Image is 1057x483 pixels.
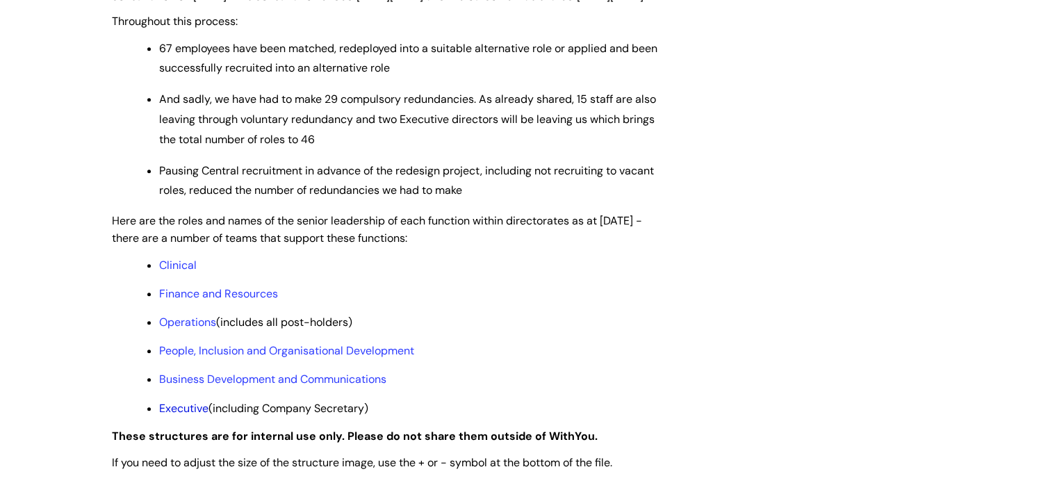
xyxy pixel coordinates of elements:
[112,14,238,28] span: Throughout this process:
[159,401,368,416] span: (including Company Secretary)
[159,401,208,416] a: Executive
[159,315,352,329] span: (includes all post-holders)
[112,429,598,443] strong: These structures are for internal use only. Please do not share them outside of WithYou.
[159,161,661,202] p: Pausing Central recruitment in advance of the redesign project, including not recruiting to vacan...
[159,343,414,358] a: People, Inclusion and Organisational Development
[159,39,661,79] p: 67 employees have been matched, redeployed into a suitable alternative role or applied and been s...
[159,372,386,386] a: Business Development and Communications
[159,90,661,149] p: And sadly, we have had to make 29 compulsory redundancies. As already shared, 15 staff are also l...
[159,286,278,301] a: Finance and Resources
[112,455,612,470] span: If you need to adjust the size of the structure image, use the + or - symbol at the bottom of the...
[159,315,216,329] a: Operations
[159,258,197,272] a: Clinical
[112,213,642,245] span: Here are the roles and names of the senior leadership of each function within directorates as at ...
